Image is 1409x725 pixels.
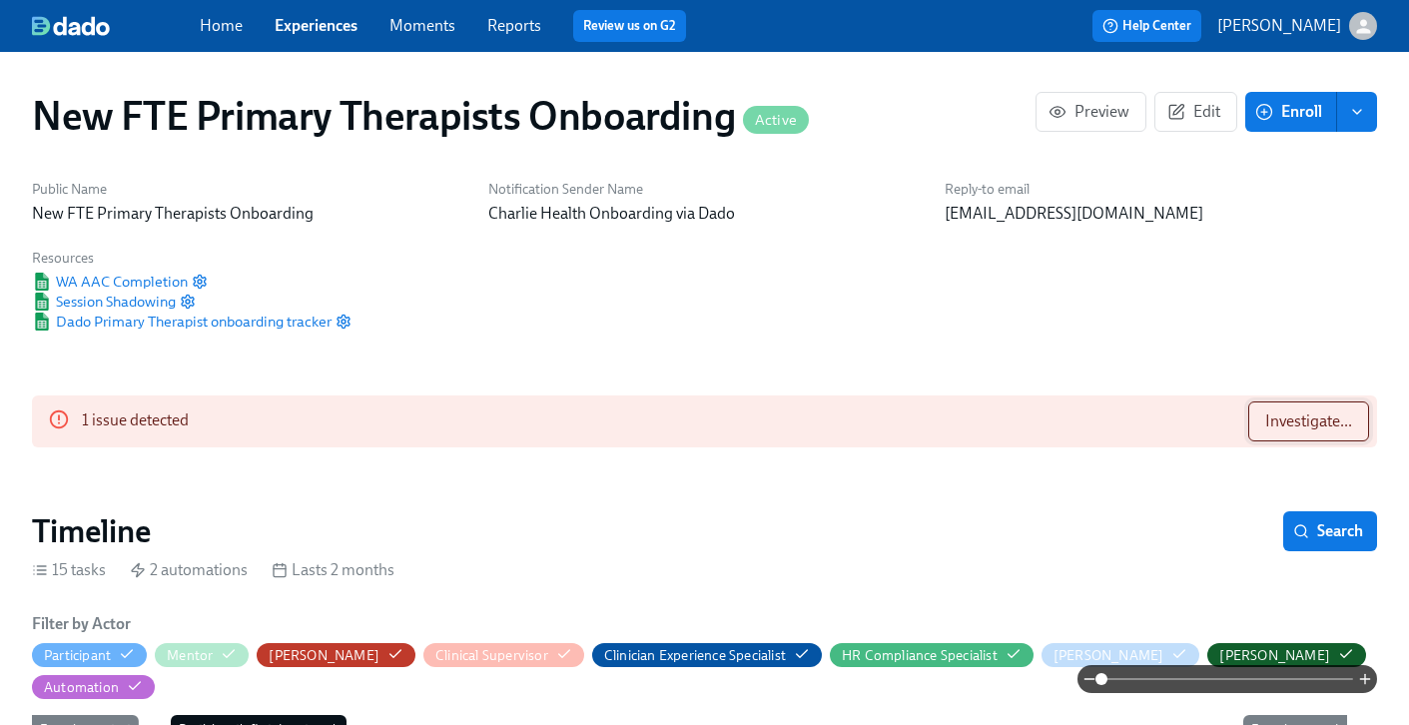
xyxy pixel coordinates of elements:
div: Lasts 2 months [272,559,394,581]
div: Hide Clarissa [269,646,379,665]
button: Investigate... [1248,401,1369,441]
div: Hide Clinician Experience Specialist [604,646,786,665]
div: Hide Paige Eber [1219,646,1330,665]
img: dado [32,16,110,36]
div: Hide Meg Dawson [1054,646,1164,665]
div: Hide Clinical Supervisor [435,646,548,665]
a: Google SheetDado Primary Therapist onboarding tracker [32,312,332,332]
button: [PERSON_NAME] [1217,12,1377,40]
button: Help Center [1092,10,1201,42]
span: Enroll [1259,102,1322,122]
span: Dado Primary Therapist onboarding tracker [32,312,332,332]
span: Active [743,113,809,128]
div: Hide HR Compliance Specialist [842,646,998,665]
button: Edit [1154,92,1237,132]
h6: Resources [32,249,352,268]
a: Home [200,16,243,35]
p: Charlie Health Onboarding via Dado [488,203,921,225]
h6: Notification Sender Name [488,180,921,199]
button: [PERSON_NAME] [1207,643,1366,667]
button: Mentor [155,643,249,667]
button: [PERSON_NAME] [257,643,415,667]
h2: Timeline [32,511,151,551]
p: [EMAIL_ADDRESS][DOMAIN_NAME] [945,203,1377,225]
button: Clinical Supervisor [423,643,584,667]
a: Experiences [275,16,357,35]
h6: Reply-to email [945,180,1377,199]
button: Clinician Experience Specialist [592,643,822,667]
span: Session Shadowing [32,292,176,312]
button: Preview [1036,92,1146,132]
button: enroll [1337,92,1377,132]
span: Preview [1053,102,1129,122]
div: Hide Mentor [167,646,213,665]
h6: Filter by Actor [32,613,131,635]
h6: Public Name [32,180,464,199]
span: Investigate... [1265,411,1352,431]
a: Review us on G2 [583,16,676,36]
button: Search [1283,511,1377,551]
a: Reports [487,16,541,35]
button: [PERSON_NAME] [1042,643,1200,667]
a: Google SheetSession Shadowing [32,292,176,312]
img: Google Sheet [32,293,52,311]
button: Review us on G2 [573,10,686,42]
a: Moments [389,16,455,35]
span: Edit [1171,102,1220,122]
div: Hide Participant [44,646,111,665]
a: dado [32,16,200,36]
div: 1 issue detected [82,401,189,441]
img: Google Sheet [32,273,52,291]
p: New FTE Primary Therapists Onboarding [32,203,464,225]
span: Search [1297,521,1363,541]
button: HR Compliance Specialist [830,643,1034,667]
h1: New FTE Primary Therapists Onboarding [32,92,809,140]
p: [PERSON_NAME] [1217,15,1341,37]
div: 2 automations [130,559,248,581]
a: Google SheetWA AAC Completion [32,272,188,292]
div: 15 tasks [32,559,106,581]
img: Google Sheet [32,313,52,331]
button: Enroll [1245,92,1337,132]
button: Participant [32,643,147,667]
span: Help Center [1102,16,1191,36]
span: WA AAC Completion [32,272,188,292]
